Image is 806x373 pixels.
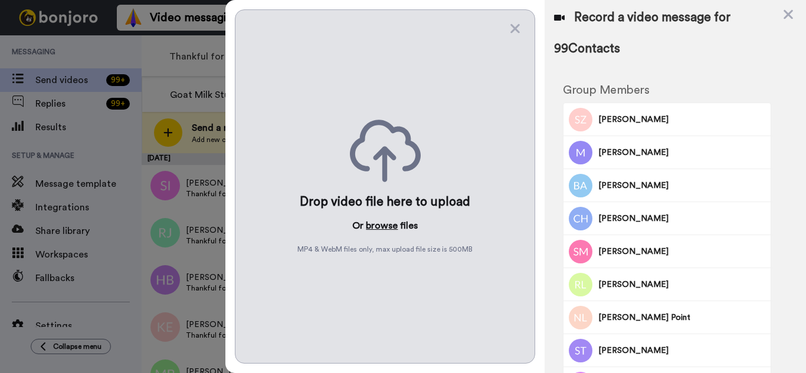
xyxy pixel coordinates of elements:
img: Image of Nicole La Point [569,306,592,329]
span: [PERSON_NAME] [598,279,766,291]
span: [PERSON_NAME] [598,147,766,159]
span: [PERSON_NAME] [598,246,766,258]
img: Image of Melanie [569,141,592,164]
span: MP4 & WebM files only, max upload file size is 500 MB [297,245,473,254]
img: Image of Stephanie Zollman [569,108,592,131]
img: Image of Bridgette Arnal [569,174,592,197]
span: [PERSON_NAME] Point [598,312,766,324]
h2: Group Members [563,84,771,97]
div: Drop video file here to upload [300,194,470,210]
span: [PERSON_NAME] [598,180,766,192]
img: Image of Stephanie Macklin [569,240,592,263]
span: [PERSON_NAME] [598,213,766,225]
img: Image of Susan Treide [569,339,592,362]
span: [PERSON_NAME] [598,345,766,357]
button: browse [366,219,398,233]
img: Image of Rebeca Lare [569,273,592,296]
span: [PERSON_NAME] [598,114,766,126]
img: Image of Chuck Haselhorst [569,207,592,230]
p: Or files [352,219,418,233]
